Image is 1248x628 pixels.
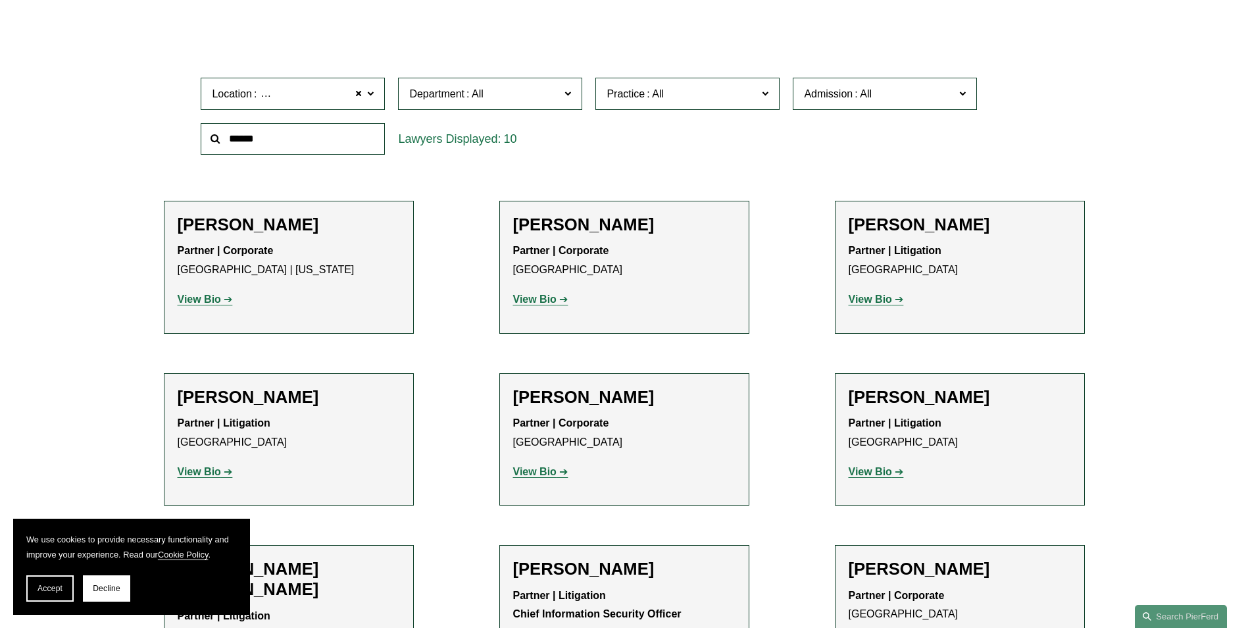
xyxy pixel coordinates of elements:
a: View Bio [513,294,568,305]
span: Location [212,88,252,99]
a: View Bio [849,294,904,305]
strong: View Bio [178,294,221,305]
strong: Partner | Litigation [513,590,606,601]
p: We use cookies to provide necessary functionality and improve your experience. Read our . [26,532,237,562]
strong: View Bio [513,466,557,477]
h2: [PERSON_NAME] [178,215,400,235]
p: [GEOGRAPHIC_DATA] | [US_STATE] [178,242,400,280]
p: [GEOGRAPHIC_DATA] [513,242,736,280]
p: [GEOGRAPHIC_DATA] [849,414,1071,452]
strong: Partner | Litigation [178,417,270,429]
p: [GEOGRAPHIC_DATA] [849,242,1071,280]
button: Accept [26,575,74,602]
span: [GEOGRAPHIC_DATA] [259,86,368,103]
span: Accept [37,584,62,593]
h2: [PERSON_NAME] [849,559,1071,579]
strong: View Bio [513,294,557,305]
h2: [PERSON_NAME] [849,215,1071,235]
span: Department [409,88,464,99]
strong: View Bio [178,466,221,477]
h2: [PERSON_NAME] [PERSON_NAME] [178,559,400,600]
button: Decline [83,575,130,602]
p: [GEOGRAPHIC_DATA] [513,414,736,452]
strong: Partner | Litigation [849,245,941,256]
h2: [PERSON_NAME] [513,387,736,407]
h2: [PERSON_NAME] [513,215,736,235]
a: View Bio [513,466,568,477]
h2: [PERSON_NAME] [178,387,400,407]
strong: Partner | Corporate [849,590,945,601]
span: Practice [607,88,645,99]
strong: Partner | Corporate [513,245,609,256]
a: View Bio [849,466,904,477]
strong: Partner | Litigation [849,417,941,429]
strong: Partner | Litigation [178,610,270,621]
strong: Partner | Corporate [178,245,274,256]
strong: View Bio [849,466,892,477]
h2: [PERSON_NAME] [513,559,736,579]
span: Decline [93,584,120,593]
span: 10 [503,132,516,145]
span: Admission [804,88,853,99]
a: View Bio [178,294,233,305]
h2: [PERSON_NAME] [849,387,1071,407]
a: View Bio [178,466,233,477]
p: [GEOGRAPHIC_DATA] [849,587,1071,625]
section: Cookie banner [13,519,250,615]
strong: Partner | Corporate [513,417,609,429]
p: [GEOGRAPHIC_DATA] [178,414,400,452]
strong: View Bio [849,294,892,305]
a: Cookie Policy [158,550,209,560]
a: Search this site [1135,605,1227,628]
